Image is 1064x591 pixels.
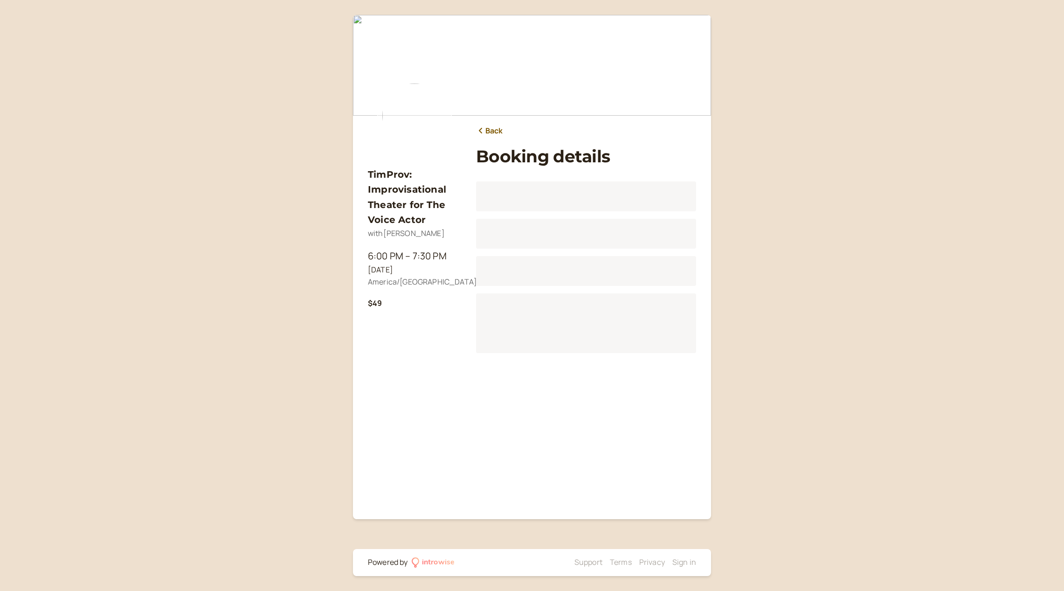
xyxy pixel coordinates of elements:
span: with [PERSON_NAME] [368,228,445,238]
a: Support [574,557,602,567]
a: Back [476,125,503,137]
h3: TimProv: Improvisational Theater for The Voice Actor [368,167,461,228]
div: America/[GEOGRAPHIC_DATA] [368,276,461,288]
b: $49 [368,298,382,308]
div: Loading... [476,219,696,249]
div: Loading... [476,181,696,211]
div: introwise [422,556,455,569]
div: Powered by [368,556,408,569]
div: Loading... [476,256,696,286]
div: 6:00 PM – 7:30 PM [368,249,461,264]
a: Sign in [672,557,696,567]
a: Terms [610,557,632,567]
div: Loading... [476,293,696,353]
h1: Booking details [476,146,696,167]
a: Privacy [639,557,665,567]
a: introwise [412,556,455,569]
div: [DATE] [368,264,461,276]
